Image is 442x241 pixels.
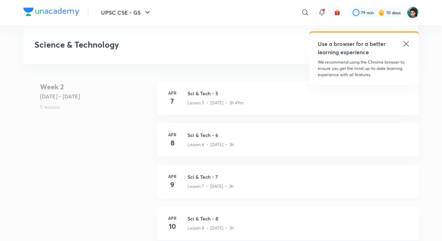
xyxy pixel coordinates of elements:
h6: Apr [165,90,179,96]
a: Apr7Sci & Tech - 5Lesson 5 • [DATE] • 2h 49m [157,81,419,123]
img: streak [378,9,385,16]
h6: Apr [165,131,179,138]
img: Avinash Gupta [407,7,419,18]
p: Lesson 6 • [DATE] • 3h [188,142,234,148]
h3: Science & Technology [34,40,307,50]
p: We recommend using the Chrome browser to ensure you get the most up-to-date learning experience w... [318,59,410,78]
h5: Use a browser for a better learning experience [318,40,387,56]
p: 5 lessons [40,103,151,111]
h3: Sci & Tech - 5 [188,90,410,97]
a: Apr9Sci & Tech - 7Lesson 7 • [DATE] • 3h [157,165,419,207]
a: Company Logo [23,8,79,18]
h4: 9 [165,179,179,190]
h6: Apr [165,173,179,179]
h5: [DATE] - [DATE] [40,92,151,101]
h6: Apr [165,215,179,221]
button: avatar [332,7,343,18]
h4: 7 [165,96,179,106]
h4: Week 2 [40,82,151,92]
h4: 8 [165,138,179,148]
p: Lesson 8 • [DATE] • 3h [188,225,234,231]
a: Apr8Sci & Tech - 6Lesson 6 • [DATE] • 3h [157,123,419,165]
p: Lesson 7 • [DATE] • 3h [188,183,234,190]
p: Lesson 5 • [DATE] • 2h 49m [188,100,244,106]
h4: 10 [165,221,179,232]
img: Company Logo [23,8,79,16]
h3: Sci & Tech - 7 [188,173,410,180]
h3: Sci & Tech - 8 [188,215,410,222]
h3: Sci & Tech - 6 [188,131,410,139]
img: avatar [334,9,340,16]
button: UPSC CSE - GS [97,6,156,19]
